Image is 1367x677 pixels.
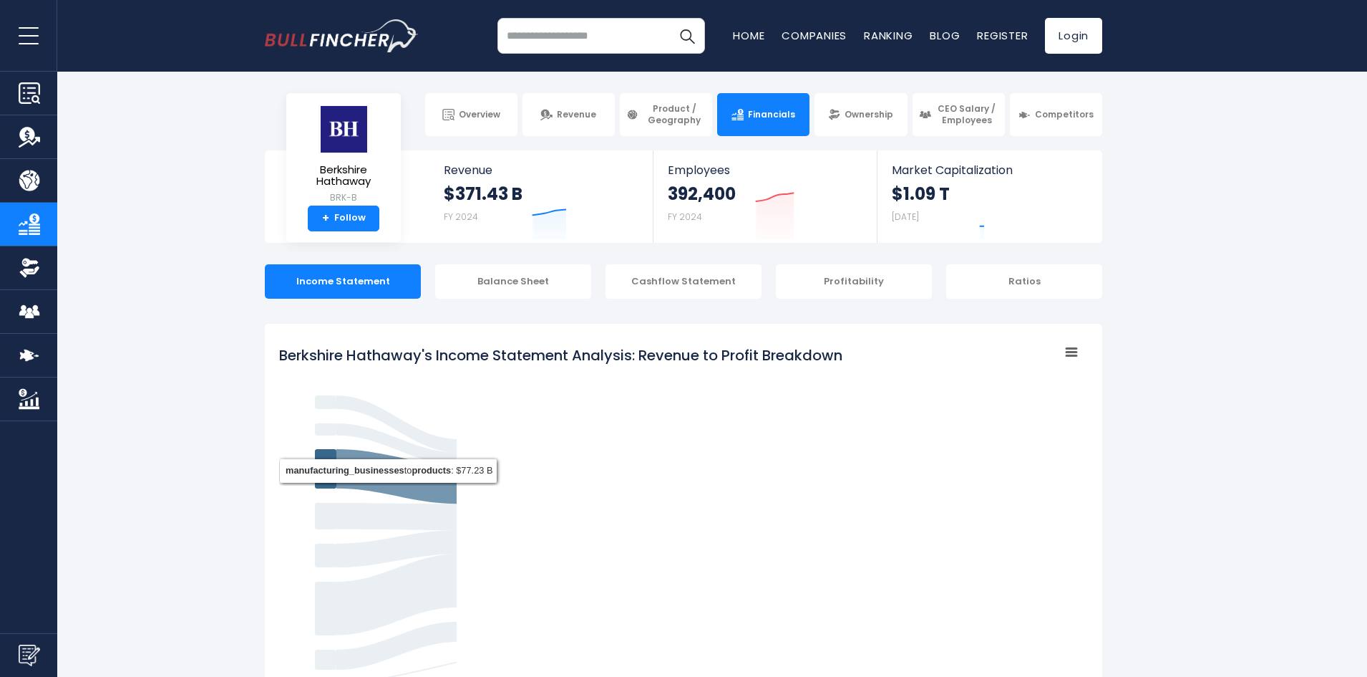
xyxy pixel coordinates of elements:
span: Competitors [1035,109,1094,120]
span: Product / Geography [643,103,706,125]
img: Ownership [19,257,40,279]
span: CEO Salary / Employees [935,103,998,125]
a: Market Capitalization $1.09 T [DATE] [877,150,1101,243]
small: FY 2024 [444,211,478,223]
button: Search [669,18,705,54]
span: Revenue [444,163,639,177]
a: Ownership [814,93,907,136]
div: Profitability [776,264,932,299]
span: Employees [668,163,862,177]
strong: $1.09 T [892,183,950,205]
a: CEO Salary / Employees [913,93,1005,136]
a: Blog [930,28,960,43]
span: Financials [748,109,795,120]
a: Register [977,28,1028,43]
a: Home [733,28,764,43]
a: +Follow [308,206,379,231]
strong: $371.43 B [444,183,522,205]
a: Overview [425,93,517,136]
img: bullfincher logo [265,19,419,52]
span: Berkshire Hathaway [298,164,389,188]
a: Ranking [864,28,913,43]
small: FY 2024 [668,211,702,223]
small: [DATE] [892,211,919,223]
a: Employees 392,400 FY 2024 [653,150,876,243]
div: Income Statement [265,264,421,299]
strong: 392,400 [668,183,736,205]
a: Product / Geography [620,93,712,136]
span: Market Capitalization [892,163,1086,177]
div: Ratios [946,264,1102,299]
a: Login [1045,18,1102,54]
span: Overview [459,109,500,120]
a: Revenue $371.43 B FY 2024 [429,150,653,243]
tspan: Berkshire Hathaway's Income Statement Analysis: Revenue to Profit Breakdown [279,345,842,365]
a: Revenue [522,93,615,136]
a: Go to homepage [265,19,419,52]
a: Competitors [1010,93,1102,136]
strong: + [322,212,329,225]
a: Berkshire Hathaway BRK-B [297,105,390,206]
a: Companies [782,28,847,43]
small: BRK-B [298,191,389,204]
span: Revenue [557,109,596,120]
div: Balance Sheet [435,264,591,299]
span: Ownership [845,109,893,120]
div: Cashflow Statement [605,264,762,299]
a: Financials [717,93,809,136]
